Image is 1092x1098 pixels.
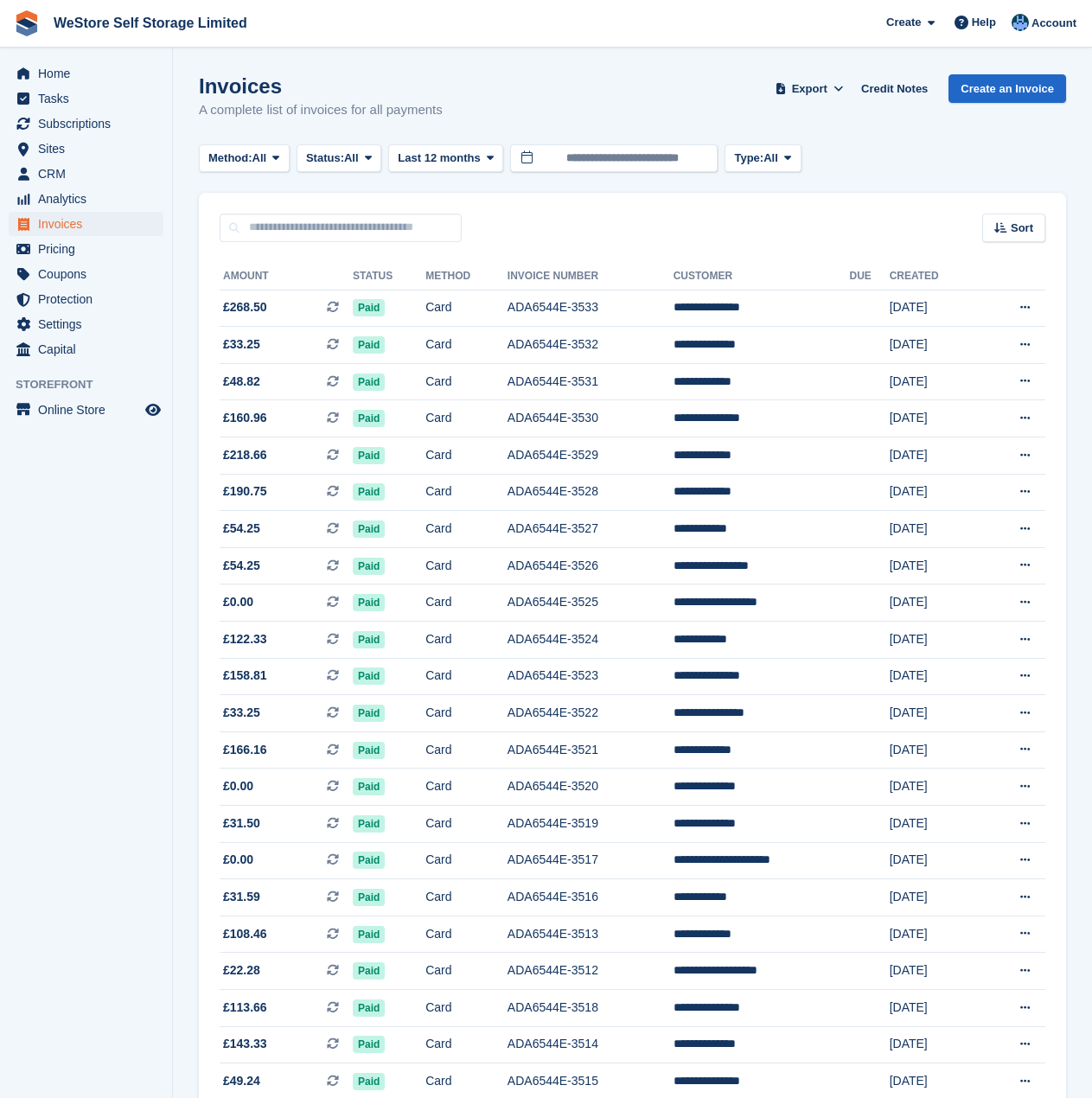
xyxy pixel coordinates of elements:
[508,842,674,879] td: ADA6544E-3517
[1011,220,1033,237] span: Sort
[353,299,385,316] span: Paid
[425,658,508,695] td: Card
[223,557,260,575] span: £54.25
[508,953,674,990] td: ADA6544E-3512
[297,144,381,173] button: Status: All
[725,144,801,173] button: Type: All
[425,879,508,916] td: Card
[425,584,508,622] td: Card
[223,667,267,685] span: £158.81
[223,482,267,501] span: £190.75
[674,263,850,290] th: Customer
[763,150,778,167] span: All
[353,447,385,464] span: Paid
[890,953,980,990] td: [DATE]
[223,520,260,538] span: £54.25
[388,144,503,173] button: Last 12 months
[353,263,425,290] th: Status
[771,74,847,103] button: Export
[734,150,763,167] span: Type:
[508,1026,674,1063] td: ADA6544E-3514
[508,437,674,475] td: ADA6544E-3529
[890,437,980,475] td: [DATE]
[9,398,163,422] a: menu
[38,61,142,86] span: Home
[208,150,252,167] span: Method:
[890,327,980,364] td: [DATE]
[425,989,508,1026] td: Card
[353,558,385,575] span: Paid
[353,594,385,611] span: Paid
[353,1036,385,1053] span: Paid
[890,290,980,327] td: [DATE]
[14,10,40,36] img: stora-icon-8386f47178a22dfd0bd8f6a31ec36ba5ce8667c1dd55bd0f319d3a0aa187defe.svg
[890,511,980,548] td: [DATE]
[9,337,163,361] a: menu
[890,658,980,695] td: [DATE]
[353,483,385,501] span: Paid
[508,511,674,548] td: ADA6544E-3527
[223,999,267,1017] span: £113.66
[508,879,674,916] td: ADA6544E-3516
[425,695,508,732] td: Card
[425,769,508,806] td: Card
[306,150,344,167] span: Status:
[38,262,142,286] span: Coupons
[199,74,443,98] h1: Invoices
[38,237,142,261] span: Pricing
[890,622,980,659] td: [DATE]
[425,1026,508,1063] td: Card
[890,989,980,1026] td: [DATE]
[223,1072,260,1090] span: £49.24
[223,961,260,980] span: £22.28
[425,363,508,400] td: Card
[223,741,267,759] span: £166.16
[508,916,674,953] td: ADA6544E-3513
[890,806,980,843] td: [DATE]
[223,593,253,611] span: £0.00
[38,212,142,236] span: Invoices
[9,61,163,86] a: menu
[353,742,385,759] span: Paid
[508,806,674,843] td: ADA6544E-3519
[425,290,508,327] td: Card
[223,777,253,795] span: £0.00
[890,263,980,290] th: Created
[890,842,980,879] td: [DATE]
[353,373,385,391] span: Paid
[508,327,674,364] td: ADA6544E-3532
[223,851,253,869] span: £0.00
[425,474,508,511] td: Card
[508,547,674,584] td: ADA6544E-3526
[220,263,353,290] th: Amount
[9,112,163,136] a: menu
[508,400,674,437] td: ADA6544E-3530
[890,731,980,769] td: [DATE]
[890,695,980,732] td: [DATE]
[1012,14,1029,31] img: Joanne Goff
[508,769,674,806] td: ADA6544E-3520
[9,212,163,236] a: menu
[854,74,935,103] a: Credit Notes
[508,731,674,769] td: ADA6544E-3521
[425,916,508,953] td: Card
[353,852,385,869] span: Paid
[16,376,172,393] span: Storefront
[38,398,142,422] span: Online Store
[38,287,142,311] span: Protection
[972,14,996,31] span: Help
[223,814,260,833] span: £31.50
[223,335,260,354] span: £33.25
[223,298,267,316] span: £268.50
[9,237,163,261] a: menu
[425,842,508,879] td: Card
[1031,15,1076,32] span: Account
[223,925,267,943] span: £108.46
[143,399,163,420] a: Preview store
[199,100,443,120] p: A complete list of invoices for all payments
[38,86,142,111] span: Tasks
[508,695,674,732] td: ADA6544E-3522
[890,400,980,437] td: [DATE]
[353,705,385,722] span: Paid
[223,373,260,391] span: £48.82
